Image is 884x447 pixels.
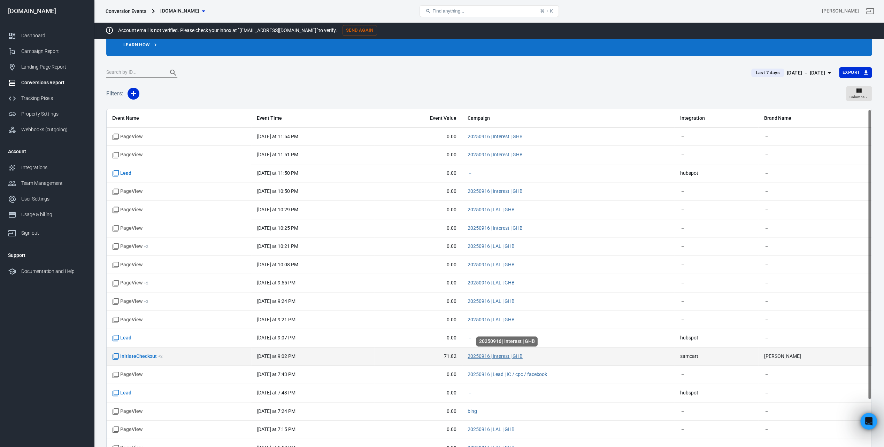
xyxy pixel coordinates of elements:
span: hubspot [680,390,753,397]
button: Export [839,67,872,78]
a: Usage & billing [2,207,92,222]
a: － [468,170,472,176]
div: [DOMAIN_NAME] [2,8,92,14]
span: － [680,426,753,433]
div: Sign out [21,229,86,237]
div: Property Settings [21,110,86,118]
iframe: Intercom live chat [860,413,877,430]
div: Landing Page Report [21,63,86,71]
span: － [764,371,861,378]
span: 0.00 [380,206,456,213]
input: Search by ID... [106,68,162,77]
span: [PERSON_NAME] [764,353,861,360]
span: － [764,206,861,213]
span: Standard event name [112,390,131,397]
a: 20250916 | LAL | GHB [468,426,515,432]
time: 2025-09-17T22:50:32+10:00 [257,188,298,194]
span: － [680,243,753,250]
a: 20250916 | Interest | GHB [468,152,523,157]
span: － [764,225,861,232]
time: 2025-09-17T21:07:18+10:00 [257,335,295,340]
button: Find anything...⌘ + K [420,5,559,17]
span: Brand Name [764,115,861,122]
span: chrisgmorrison.com [160,7,199,15]
a: 20250916 | LAL | GHB [468,207,515,212]
span: 0.00 [380,280,456,287]
span: PageView [112,280,148,287]
span: － [764,170,861,177]
span: － [764,188,861,195]
span: 0.00 [380,170,456,177]
a: － [468,390,472,395]
div: Tracking Pixels [21,95,86,102]
a: 20250916 | LAL | GHB [468,280,515,285]
a: 20250916 | LAL | GHB [468,262,515,267]
span: 0.00 [380,335,456,342]
span: － [764,280,861,287]
div: Integrations [21,164,86,171]
span: Standard event name [112,335,131,342]
span: 20250916 | LAL | GHB [468,426,515,433]
span: Standard event name [112,170,131,177]
span: 20250916 | Interest | GHB [468,188,523,195]
a: Learn how [122,40,160,50]
div: Dashboard [21,32,86,39]
span: － [764,316,861,323]
span: － [764,408,861,415]
time: 2025-09-17T21:55:54+10:00 [257,280,295,285]
button: [DOMAIN_NAME] [157,5,208,17]
span: 0.00 [380,188,456,195]
div: Usage & billing [21,211,86,218]
a: Landing Page Report [2,59,92,75]
span: hubspot [680,335,753,342]
time: 2025-09-17T22:29:09+10:00 [257,207,298,212]
span: Campaign [468,115,565,122]
a: 20250916 | Lead | IC / cpc / facebook [468,371,547,377]
h5: Filters: [106,83,123,105]
sup: + 2 [144,281,148,285]
span: 20250916 | LAL | GHB [468,298,515,305]
a: Sign out [862,3,878,19]
span: Standard event name [112,371,143,378]
span: hubspot [680,170,753,177]
li: Account [2,143,92,160]
span: Event Time [257,115,354,122]
span: 20250916 | Interest | GHB [468,151,523,158]
a: User Settings [2,191,92,207]
div: Conversions Report [21,79,86,86]
span: － [680,206,753,213]
span: － [764,151,861,158]
time: 2025-09-17T22:21:35+10:00 [257,243,298,249]
a: Conversions Report [2,75,92,91]
span: － [680,280,753,287]
span: Standard event name [112,151,143,158]
span: Event Value [380,115,456,122]
span: － [680,316,753,323]
span: 0.00 [380,390,456,397]
span: － [764,390,861,397]
span: － [680,298,753,305]
time: 2025-09-17T22:25:48+10:00 [257,225,298,231]
time: 2025-09-17T23:51:13+10:00 [257,152,298,157]
div: Account id: 4Eae67Et [822,7,859,15]
span: 0.00 [380,316,456,323]
div: 20250916 | Interest | GHB [476,336,538,346]
span: 0.00 [380,408,456,415]
span: － [680,133,753,140]
a: 20250916 | LAL | GHB [468,317,515,322]
a: Team Management [2,175,92,191]
span: － [680,408,753,415]
span: － [764,426,861,433]
span: Find anything... [432,8,464,14]
time: 2025-09-17T19:24:23+10:00 [257,408,295,414]
a: 20250916 | LAL | GHB [468,243,515,249]
time: 2025-09-17T19:15:37+10:00 [257,426,295,432]
a: Tracking Pixels [2,91,92,106]
a: 20250916 | Interest | GHB [468,353,523,359]
span: 71.82 [380,353,456,360]
span: Integration [680,115,753,122]
time: 2025-09-17T21:21:58+10:00 [257,317,295,322]
span: PageView [112,243,148,250]
span: － [680,188,753,195]
time: 2025-09-17T19:43:38+10:00 [257,390,295,395]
